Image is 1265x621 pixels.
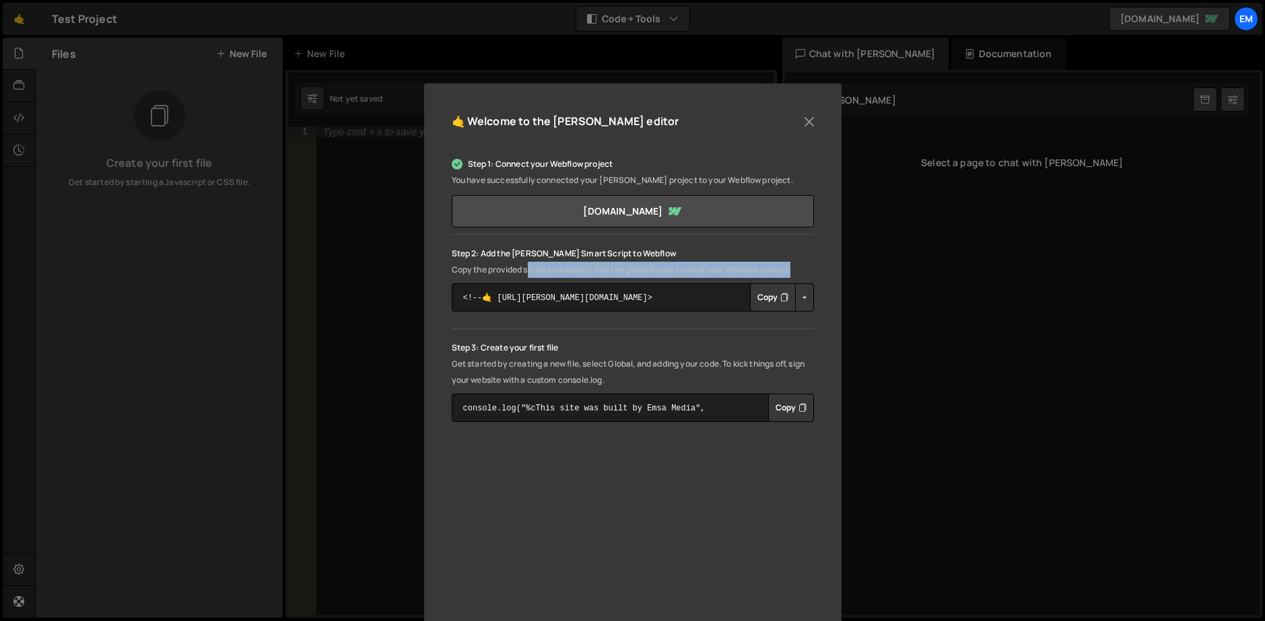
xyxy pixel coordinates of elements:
p: Step 3: Create your first file [452,340,814,356]
p: Get started by creating a new file, select Global, and adding your code. To kick things off, sign... [452,356,814,388]
p: Copy the provided script and paste it into the global footer code of your Webflow project. [452,262,814,278]
a: [DOMAIN_NAME] [452,195,814,227]
p: Step 1: Connect your Webflow project [452,156,814,172]
textarea: console.log("%cThis site was built by Emsa Media", "background:blue;color:#fff;padding: 8px;"); [452,394,814,422]
button: Copy [750,283,796,312]
div: Button group with nested dropdown [768,394,814,422]
p: Step 2: Add the [PERSON_NAME] Smart Script to Webflow [452,246,814,262]
h5: 🤙 Welcome to the [PERSON_NAME] editor [452,111,679,132]
button: Close [799,112,819,132]
p: You have successfully connected your [PERSON_NAME] project to your Webflow project. [452,172,814,188]
div: Button group with nested dropdown [750,283,814,312]
textarea: <!--🤙 [URL][PERSON_NAME][DOMAIN_NAME]> <script>document.addEventListener("DOMContentLoaded", func... [452,283,814,312]
button: Copy [768,394,814,422]
a: Em [1234,7,1258,31]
